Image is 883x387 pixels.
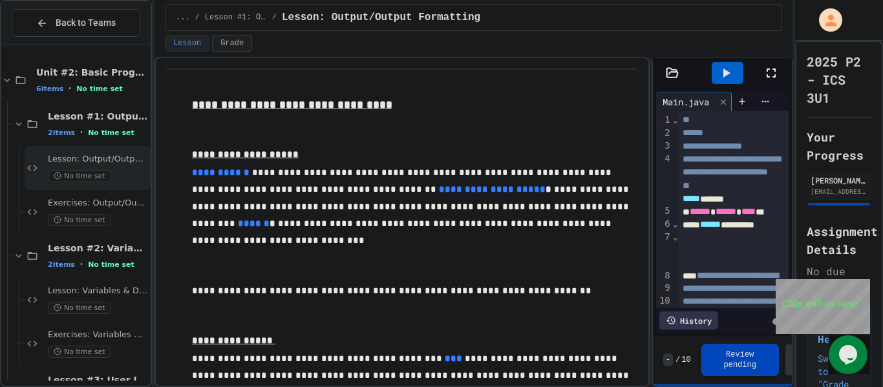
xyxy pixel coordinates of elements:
[656,205,672,218] div: 5
[656,282,672,295] div: 9
[272,12,277,23] span: /
[807,128,871,164] h2: Your Progress
[88,260,134,269] span: No time set
[656,140,672,152] div: 3
[282,10,480,25] span: Lesson: Output/Output Formatting
[659,311,718,329] div: History
[829,335,870,374] iframe: chat widget
[12,9,140,37] button: Back to Teams
[48,198,148,209] span: Exercises: Output/Output Formatting
[807,222,871,258] h2: Assignment Details
[48,129,75,137] span: 2 items
[776,279,870,334] iframe: chat widget
[676,355,680,365] span: /
[811,174,867,186] div: [PERSON_NAME]
[48,346,111,358] span: No time set
[88,129,134,137] span: No time set
[672,218,679,229] span: Fold line
[48,374,148,386] span: Lesson #3: User Input
[76,85,123,93] span: No time set
[48,302,111,314] span: No time set
[656,152,672,204] div: 4
[656,127,672,140] div: 2
[56,16,116,30] span: Back to Teams
[656,218,672,231] div: 6
[701,344,779,376] button: Review pending
[165,35,209,52] button: Lesson
[69,83,71,94] span: •
[48,260,75,269] span: 2 items
[36,85,63,93] span: 6 items
[195,12,200,23] span: /
[663,353,673,366] span: -
[48,170,111,182] span: No time set
[48,286,148,297] span: Lesson: Variables & Data Types
[80,127,83,138] span: •
[176,12,190,23] span: ...
[681,355,690,365] span: 10
[48,154,148,165] span: Lesson: Output/Output Formatting
[80,259,83,269] span: •
[48,242,148,254] span: Lesson #2: Variables & Data Types
[36,67,148,78] span: Unit #2: Basic Programming Concepts
[807,52,871,107] h1: 2025 P2 - ICS 3U1
[205,12,267,23] span: Lesson #1: Output/Output Formatting
[48,329,148,340] span: Exercises: Variables & Data Types
[811,187,867,196] div: [EMAIL_ADDRESS][DOMAIN_NAME]
[672,231,679,242] span: Fold line
[672,114,679,125] span: Fold line
[656,114,672,127] div: 1
[656,92,732,111] div: Main.java
[807,264,871,295] div: No due date set
[212,35,252,52] button: Grade
[656,95,716,109] div: Main.java
[805,5,846,35] div: My Account
[656,269,672,282] div: 8
[48,214,111,226] span: No time set
[656,231,672,269] div: 7
[48,110,148,122] span: Lesson #1: Output/Output Formatting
